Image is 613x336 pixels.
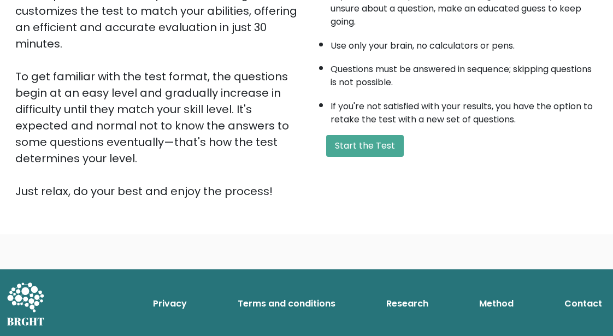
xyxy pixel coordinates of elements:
a: Terms and conditions [233,293,340,315]
li: If you're not satisfied with your results, you have the option to retake the test with a new set ... [331,95,598,126]
a: Contact [560,293,606,315]
a: Privacy [149,293,191,315]
a: Method [475,293,518,315]
li: Use only your brain, no calculators or pens. [331,34,598,52]
li: Questions must be answered in sequence; skipping questions is not possible. [331,57,598,89]
button: Start the Test [326,135,404,157]
a: Research [382,293,433,315]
